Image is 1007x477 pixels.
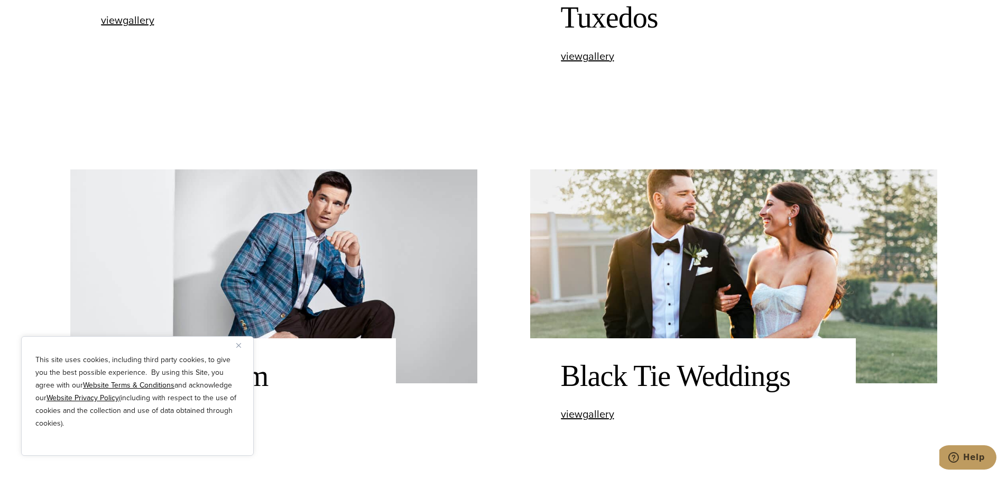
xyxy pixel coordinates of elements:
[236,343,241,348] img: Close
[561,406,614,422] span: view gallery
[47,392,119,403] a: Website Privacy Policy
[83,380,174,391] a: Website Terms & Conditions
[101,12,154,28] span: view gallery
[530,169,937,383] img: Bride & groom outside. Bride wearing low cut wedding dress. Groom wearing wedding tuxedo by Zegna.
[561,358,825,394] h2: Black Tie Weddings
[939,445,996,472] iframe: Opens a widget where you can chat to one of our agents
[561,48,614,64] span: view gallery
[561,409,614,420] a: viewgallery
[70,169,477,383] img: Client in blue bespoke Loro Piana sportscoat, white shirt.
[561,51,614,62] a: viewgallery
[101,15,154,26] a: viewgallery
[35,354,239,430] p: This site uses cookies, including third party cookies, to give you the best possible experience. ...
[236,339,249,352] button: Close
